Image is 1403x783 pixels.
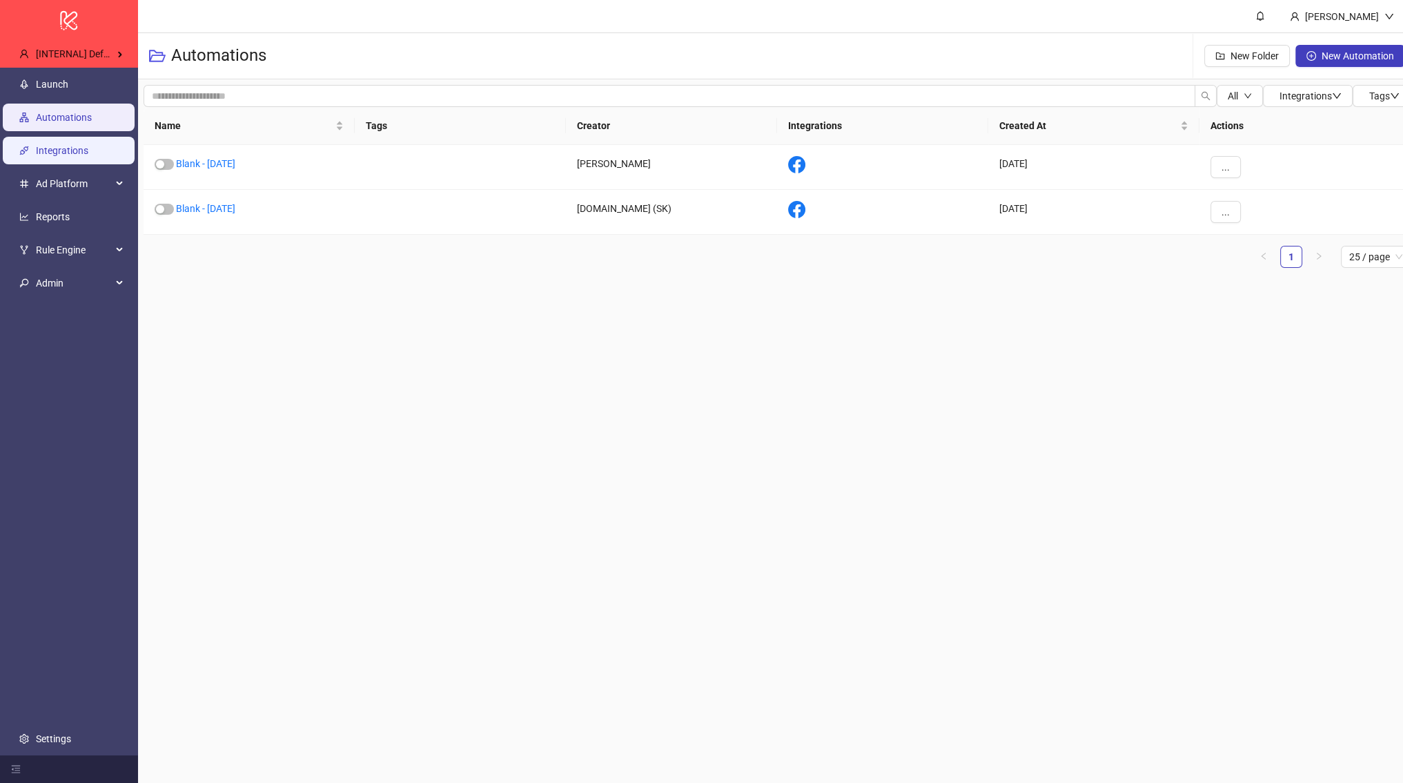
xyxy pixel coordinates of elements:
span: ... [1222,206,1230,217]
span: folder-add [1215,51,1225,61]
span: Rule Engine [36,236,112,264]
th: Creator [566,107,777,145]
span: folder-open [149,48,166,64]
span: Ad Platform [36,170,112,197]
span: New Automation [1322,50,1394,61]
button: New Folder [1204,45,1290,67]
button: Alldown [1217,85,1263,107]
span: left [1259,252,1268,260]
span: Created At [999,118,1177,133]
a: Blank - [DATE] [176,158,235,169]
span: All [1228,90,1238,101]
button: ... [1210,201,1241,223]
li: Previous Page [1253,246,1275,268]
h3: Automations [171,45,266,67]
div: [DATE] [988,190,1199,235]
button: Integrationsdown [1263,85,1353,107]
div: [DATE] [988,145,1199,190]
a: Settings [36,733,71,744]
button: left [1253,246,1275,268]
a: Blank - [DATE] [176,203,235,214]
span: Name [155,118,333,133]
div: [DOMAIN_NAME] (SK) [566,190,777,235]
a: Reports [36,211,70,222]
span: key [19,278,29,288]
span: user [1290,12,1299,21]
div: [PERSON_NAME] [566,145,777,190]
a: Launch [36,79,68,90]
span: 25 / page [1349,246,1402,267]
span: Integrations [1279,90,1342,101]
th: Name [144,107,355,145]
span: down [1332,91,1342,101]
a: Integrations [36,145,88,156]
th: Tags [355,107,566,145]
span: fork [19,245,29,255]
span: down [1390,91,1400,101]
span: right [1315,252,1323,260]
div: [PERSON_NAME] [1299,9,1384,24]
span: down [1244,92,1252,100]
th: Created At [988,107,1199,145]
li: Next Page [1308,246,1330,268]
li: 1 [1280,246,1302,268]
span: user [19,49,29,59]
span: Tags [1369,90,1400,101]
th: Integrations [777,107,988,145]
span: plus-circle [1306,51,1316,61]
span: bell [1255,11,1265,21]
a: 1 [1281,246,1302,267]
span: [INTERNAL] Default Org [36,48,138,59]
button: ... [1210,156,1241,178]
span: New Folder [1230,50,1279,61]
span: Admin [36,269,112,297]
span: down [1384,12,1394,21]
span: menu-fold [11,764,21,774]
button: right [1308,246,1330,268]
span: search [1201,91,1210,101]
span: ... [1222,162,1230,173]
span: number [19,179,29,188]
a: Automations [36,112,92,123]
